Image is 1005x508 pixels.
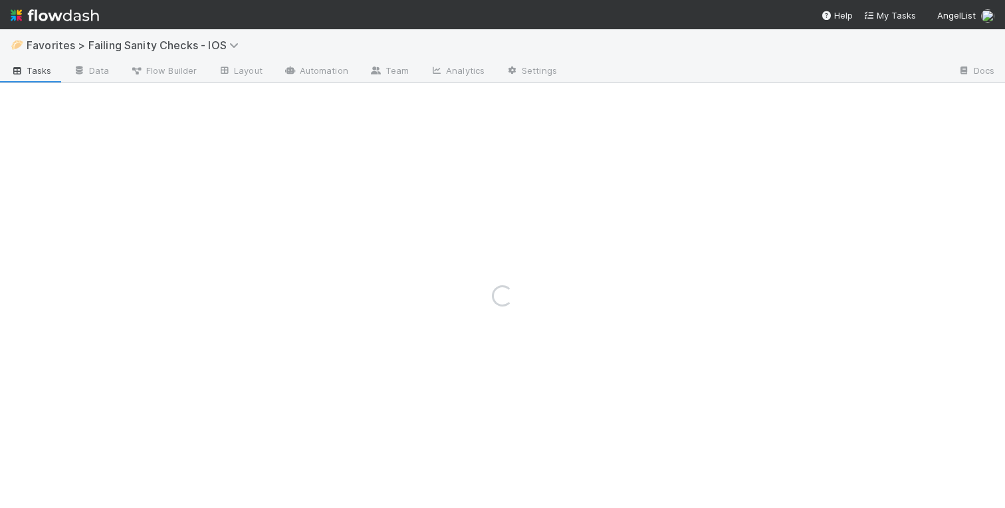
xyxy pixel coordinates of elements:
[863,9,916,22] a: My Tasks
[947,61,1005,82] a: Docs
[981,9,994,23] img: avatar_abca0ba5-4208-44dd-8897-90682736f166.png
[11,64,52,77] span: Tasks
[495,61,568,82] a: Settings
[120,61,207,82] a: Flow Builder
[863,10,916,21] span: My Tasks
[207,61,273,82] a: Layout
[359,61,419,82] a: Team
[273,61,359,82] a: Automation
[419,61,495,82] a: Analytics
[821,9,853,22] div: Help
[130,64,197,77] span: Flow Builder
[62,61,120,82] a: Data
[937,10,976,21] span: AngelList
[11,4,99,27] img: logo-inverted-e16ddd16eac7371096b0.svg
[27,39,245,52] span: Favorites > Failing Sanity Checks - IOS
[11,39,24,51] span: 🥟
